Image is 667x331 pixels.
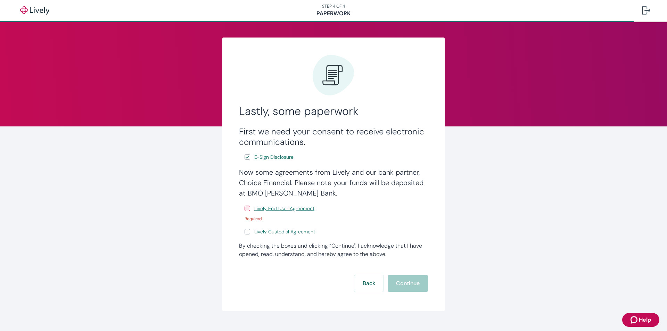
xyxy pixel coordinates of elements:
p: Required [245,216,428,222]
button: Zendesk support iconHelp [622,313,659,327]
span: E-Sign Disclosure [254,154,294,161]
span: Lively Custodial Agreement [254,228,315,235]
a: e-sign disclosure document [253,227,316,236]
a: e-sign disclosure document [253,153,295,162]
h3: First we need your consent to receive electronic communications. [239,126,428,147]
button: Log out [636,2,656,19]
h2: Lastly, some paperwork [239,104,428,118]
button: Back [354,275,384,292]
span: Lively End User Agreement [254,205,314,212]
h4: Now some agreements from Lively and our bank partner, Choice Financial. Please note your funds wi... [239,167,428,198]
a: e-sign disclosure document [253,204,316,213]
span: Help [639,316,651,324]
img: Lively [15,6,54,15]
svg: Zendesk support icon [631,316,639,324]
div: By checking the boxes and clicking “Continue", I acknowledge that I have opened, read, understand... [239,242,428,258]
